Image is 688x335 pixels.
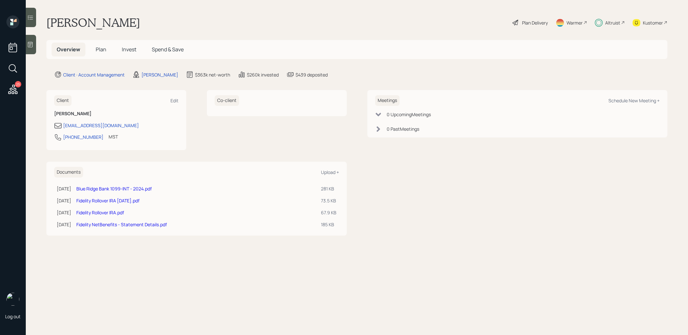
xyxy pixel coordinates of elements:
[109,133,118,140] div: MST
[387,111,431,118] div: 0 Upcoming Meeting s
[76,209,124,216] a: Fidelity Rollover IRA.pdf
[321,169,339,175] div: Upload +
[522,19,548,26] div: Plan Delivery
[57,209,71,216] div: [DATE]
[375,95,400,106] h6: Meetings
[387,126,419,132] div: 0 Past Meeting s
[57,46,80,53] span: Overview
[141,71,178,78] div: [PERSON_NAME]
[321,209,336,216] div: 67.9 KB
[76,186,152,192] a: Blue Ridge Bank 1099-INT - 2024.pdf
[247,71,279,78] div: $260k invested
[6,293,19,306] img: treva-nostdahl-headshot.png
[170,97,179,104] div: Edit
[57,221,71,228] div: [DATE]
[195,71,230,78] div: $363k net-worth
[46,15,140,30] h1: [PERSON_NAME]
[54,167,83,178] h6: Documents
[608,97,660,104] div: Schedule New Meeting +
[63,122,139,129] div: [EMAIL_ADDRESS][DOMAIN_NAME]
[76,221,167,228] a: Fidelity NetBenefits - Statement Details.pdf
[122,46,136,53] span: Invest
[321,197,336,204] div: 73.5 KB
[54,95,72,106] h6: Client
[76,198,140,204] a: Fidelity Rollover IRA [DATE].pdf
[15,81,21,87] div: 25
[152,46,184,53] span: Spend & Save
[215,95,239,106] h6: Co-client
[5,313,21,320] div: Log out
[54,111,179,117] h6: [PERSON_NAME]
[57,197,71,204] div: [DATE]
[57,185,71,192] div: [DATE]
[605,19,620,26] div: Altruist
[63,71,125,78] div: Client · Account Management
[567,19,583,26] div: Warmer
[643,19,663,26] div: Kustomer
[321,185,336,192] div: 281 KB
[296,71,328,78] div: $439 deposited
[96,46,106,53] span: Plan
[321,221,336,228] div: 185 KB
[63,134,103,140] div: [PHONE_NUMBER]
